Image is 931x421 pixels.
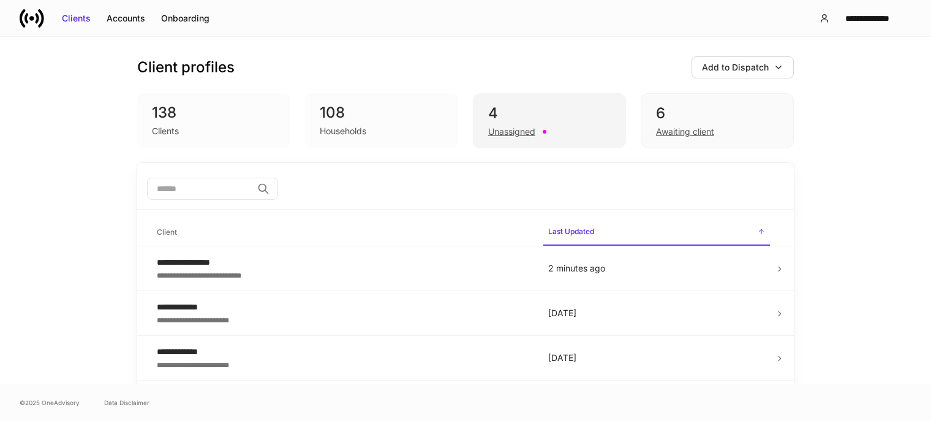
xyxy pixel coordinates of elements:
[548,226,594,237] h6: Last Updated
[320,103,443,123] div: 108
[137,58,235,77] h3: Client profiles
[488,104,611,123] div: 4
[152,103,276,123] div: 138
[488,126,535,138] div: Unassigned
[107,12,145,25] div: Accounts
[548,262,765,275] p: 2 minutes ago
[656,126,714,138] div: Awaiting client
[548,307,765,319] p: [DATE]
[473,93,626,148] div: 4Unassigned
[20,398,80,408] span: © 2025 OneAdvisory
[543,219,770,246] span: Last Updated
[153,9,217,28] button: Onboarding
[320,125,366,137] div: Households
[152,220,533,245] span: Client
[656,104,778,123] div: 6
[104,398,149,408] a: Data Disclaimer
[641,93,794,148] div: 6Awaiting client
[548,352,765,364] p: [DATE]
[99,9,153,28] button: Accounts
[157,226,177,238] h6: Client
[54,9,99,28] button: Clients
[152,125,179,137] div: Clients
[692,56,794,78] button: Add to Dispatch
[161,12,209,25] div: Onboarding
[702,61,769,74] div: Add to Dispatch
[62,12,91,25] div: Clients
